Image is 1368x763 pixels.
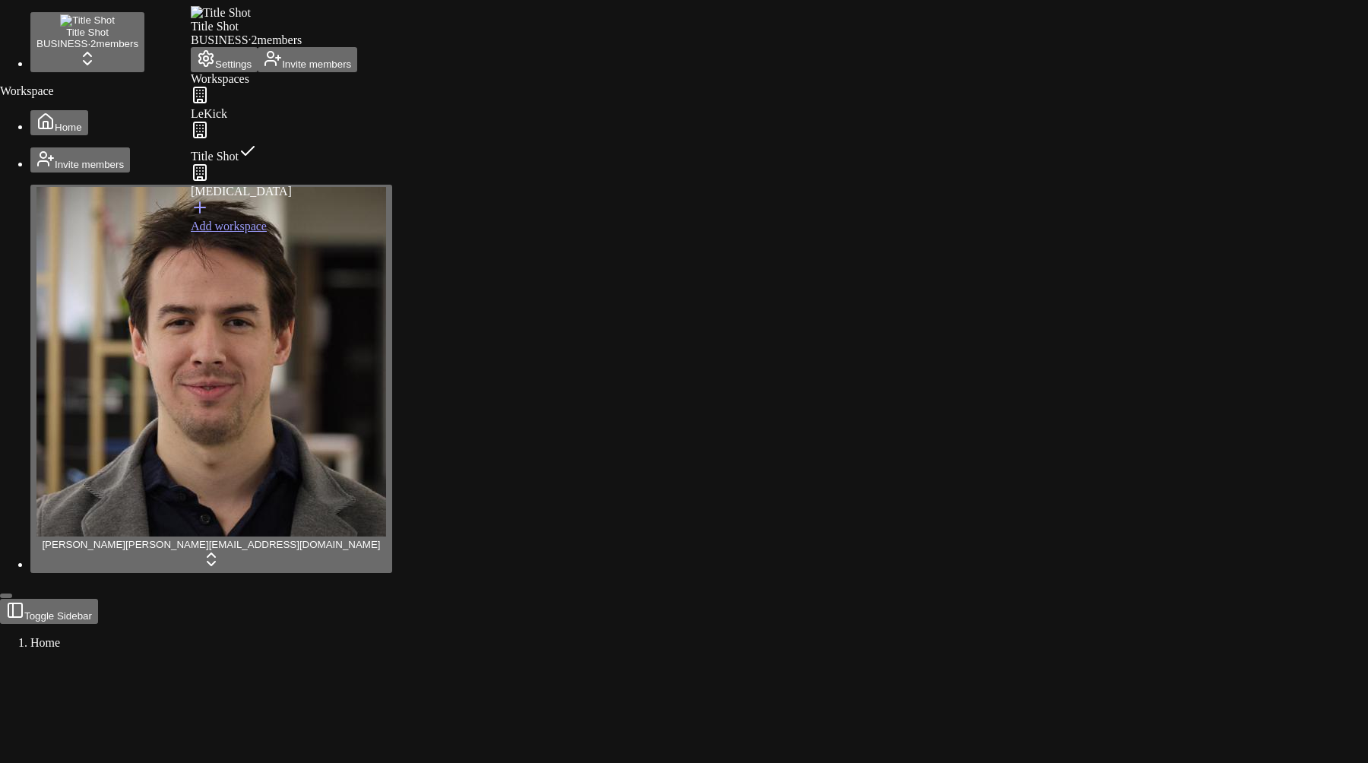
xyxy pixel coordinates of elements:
button: Invite members [258,47,357,72]
div: Add workspace [191,220,357,233]
a: Invite members [258,57,357,70]
div: Workspaces [191,72,357,86]
button: Settings [191,47,258,72]
img: Title Shot [191,6,251,20]
div: Title Shot [191,20,357,33]
div: BUSINESS · 2 member s [191,33,357,47]
div: LeKick [191,86,357,121]
a: Settings [191,57,258,70]
div: [MEDICAL_DATA] [191,163,357,198]
div: Title Shot [191,121,357,163]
